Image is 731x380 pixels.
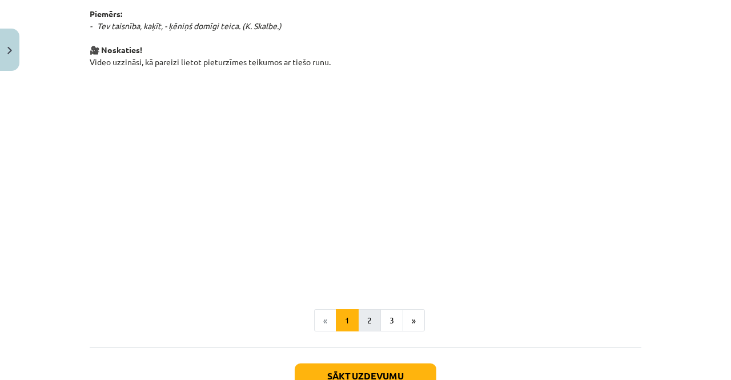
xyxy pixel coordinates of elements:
strong: 🎥 Noskaties! [90,45,142,55]
strong: Piemērs: [90,9,122,19]
button: 1 [336,309,359,332]
button: 2 [358,309,381,332]
img: icon-close-lesson-0947bae3869378f0d4975bcd49f059093ad1ed9edebbc8119c70593378902aed.svg [7,47,12,54]
button: » [403,309,425,332]
nav: Page navigation example [90,309,641,332]
button: 3 [380,309,403,332]
em: - Tev taisnība, kaķīt, - ķēniņš domīgi teica. (K. Skalbe.) [90,21,282,31]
